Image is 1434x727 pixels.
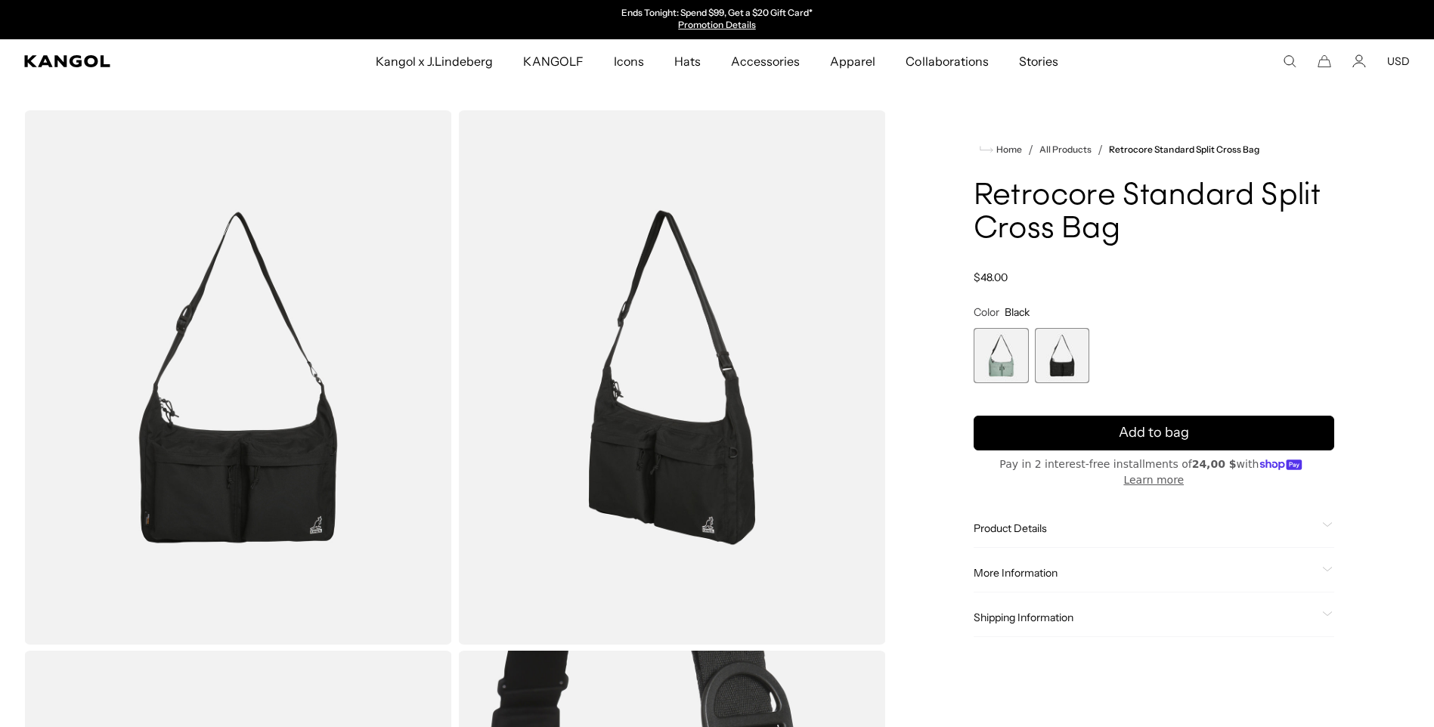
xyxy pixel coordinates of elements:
[376,39,494,83] span: Kangol x J.Lindeberg
[1035,328,1090,383] div: 2 of 2
[562,8,873,32] slideshow-component: Announcement bar
[1035,328,1090,383] label: Black
[614,39,644,83] span: Icons
[830,39,875,83] span: Apparel
[974,180,1334,246] h1: Retrocore Standard Split Cross Bag
[1092,141,1103,159] li: /
[1005,305,1030,319] span: Black
[24,55,249,67] a: Kangol
[974,566,1316,580] span: More Information
[1109,144,1259,155] a: Retrocore Standard Split Cross Bag
[974,521,1316,535] span: Product Details
[1387,54,1410,68] button: USD
[508,39,598,83] a: KANGOLF
[1039,144,1092,155] a: All Products
[458,110,886,645] img: color-black
[1352,54,1366,68] a: Account
[674,39,701,83] span: Hats
[974,416,1334,450] button: Add to bag
[974,305,999,319] span: Color
[361,39,509,83] a: Kangol x J.Lindeberg
[974,271,1008,284] span: $48.00
[1019,39,1058,83] span: Stories
[815,39,890,83] a: Apparel
[562,8,873,32] div: Announcement
[974,141,1334,159] nav: breadcrumbs
[974,611,1316,624] span: Shipping Information
[621,8,813,20] p: Ends Tonight: Spend $99, Get a $20 Gift Card*
[24,110,452,645] img: color-black
[678,19,755,30] a: Promotion Details
[906,39,988,83] span: Collaborations
[974,328,1029,383] label: Light Green
[731,39,800,83] span: Accessories
[599,39,659,83] a: Icons
[1119,422,1189,443] span: Add to bag
[523,39,583,83] span: KANGOLF
[993,144,1022,155] span: Home
[974,328,1029,383] div: 1 of 2
[1283,54,1296,68] summary: Search here
[980,143,1022,156] a: Home
[1318,54,1331,68] button: Cart
[716,39,815,83] a: Accessories
[1004,39,1073,83] a: Stories
[562,8,873,32] div: 1 of 2
[890,39,1003,83] a: Collaborations
[1022,141,1033,159] li: /
[659,39,716,83] a: Hats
